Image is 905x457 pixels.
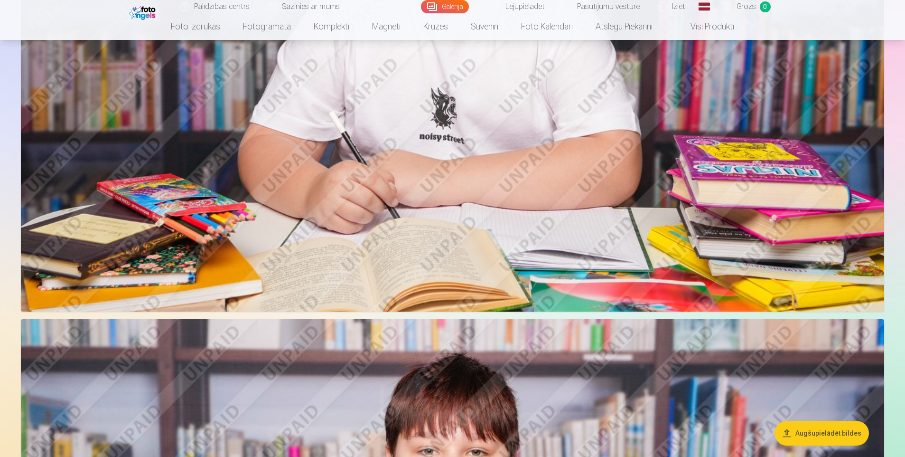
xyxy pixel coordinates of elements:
a: Magnēti [361,13,412,40]
a: Foto izdrukas [159,13,232,40]
span: 0 [760,1,771,12]
a: Fotogrāmata [232,13,302,40]
a: Visi produkti [664,13,746,40]
a: Komplekti [302,13,361,40]
img: /fa1 [129,4,158,20]
button: Augšupielādēt bildes [774,421,869,446]
span: Grozs [737,1,756,12]
a: Foto kalendāri [510,13,584,40]
a: Atslēgu piekariņi [584,13,664,40]
a: Suvenīri [459,13,510,40]
a: Krūzes [412,13,459,40]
